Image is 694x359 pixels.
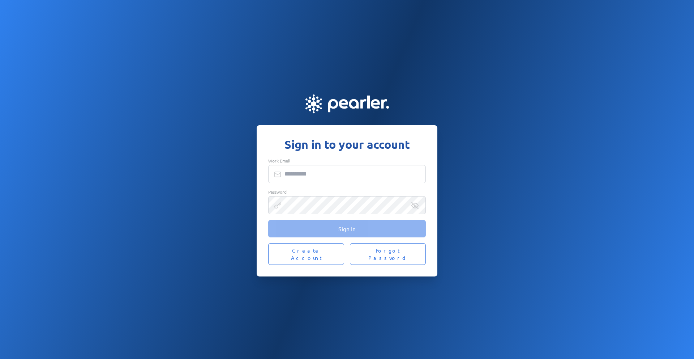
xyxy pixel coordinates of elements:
button: Forgot Password [350,243,426,265]
button: Sign In [268,220,426,237]
div: Reveal Password [411,202,419,209]
span: Work Email [268,158,290,164]
span: Forgot Password [359,247,417,261]
button: Create Account [268,243,344,265]
span: Sign In [338,225,356,232]
h1: Sign in to your account [268,137,426,152]
span: Password [268,189,287,195]
span: Create Account [277,247,335,261]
